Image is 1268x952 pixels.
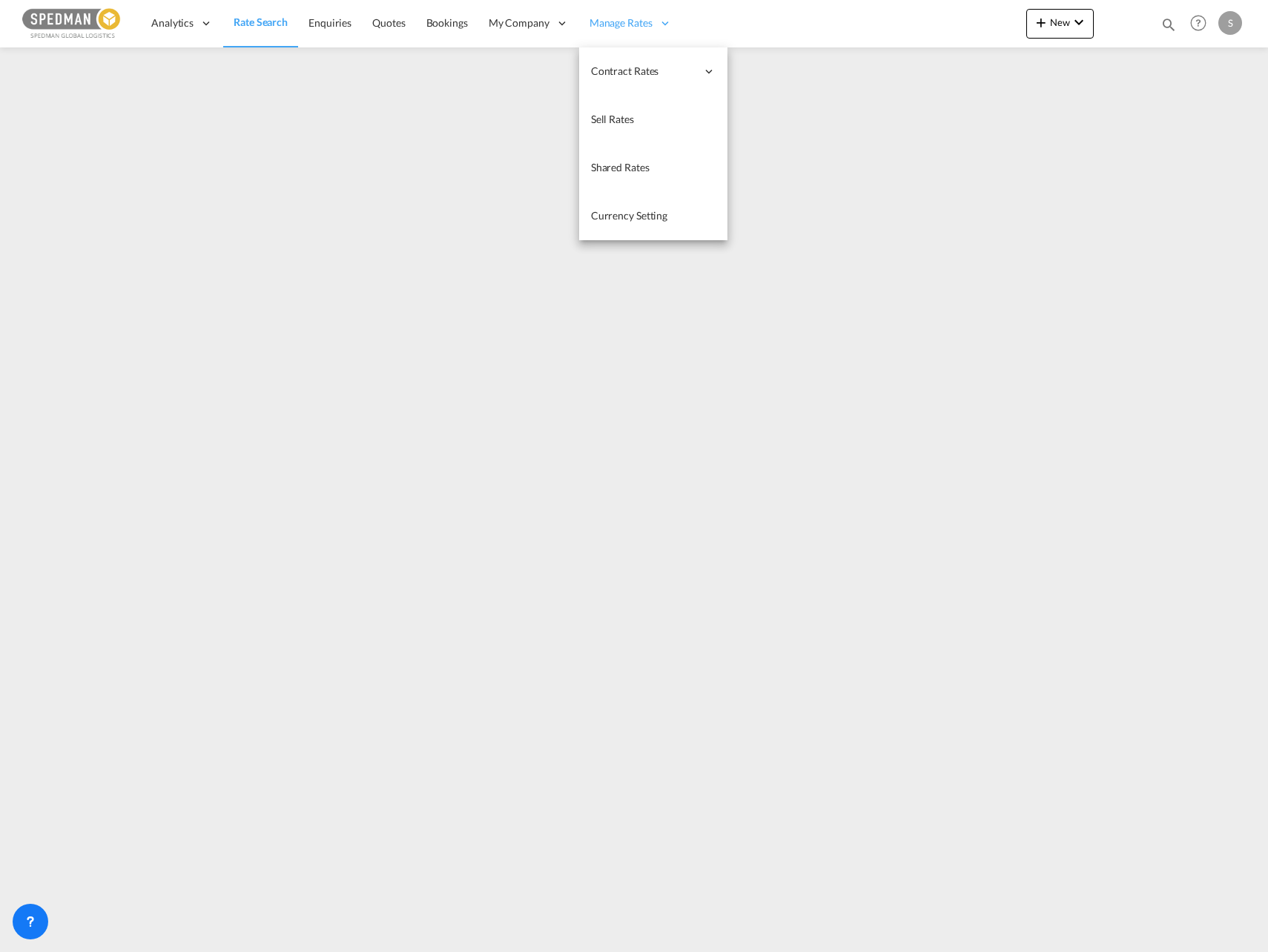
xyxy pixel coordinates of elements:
[151,16,194,30] span: Analytics
[1218,11,1242,35] div: S
[579,96,727,144] a: Sell Rates
[591,113,634,125] span: Sell Rates
[1186,10,1211,36] span: Help
[1026,9,1094,39] button: icon-plus 400-fgNewicon-chevron-down
[308,16,351,29] span: Enquiries
[1186,10,1218,37] div: Help
[1032,13,1050,31] md-icon: icon-plus 400-fg
[1070,13,1088,31] md-icon: icon-chevron-down
[22,7,122,40] img: c12ca350ff1b11efb6b291369744d907.png
[591,64,696,79] span: Contract Rates
[426,16,468,29] span: Bookings
[489,16,549,30] span: My Company
[579,144,727,192] a: Shared Rates
[1032,16,1088,28] span: New
[234,16,288,28] span: Rate Search
[1160,16,1177,39] div: icon-magnify
[579,47,727,96] div: Contract Rates
[372,16,405,29] span: Quotes
[591,161,650,173] span: Shared Rates
[591,209,667,222] span: Currency Setting
[579,192,727,240] a: Currency Setting
[590,16,653,30] span: Manage Rates
[1160,16,1177,33] md-icon: icon-magnify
